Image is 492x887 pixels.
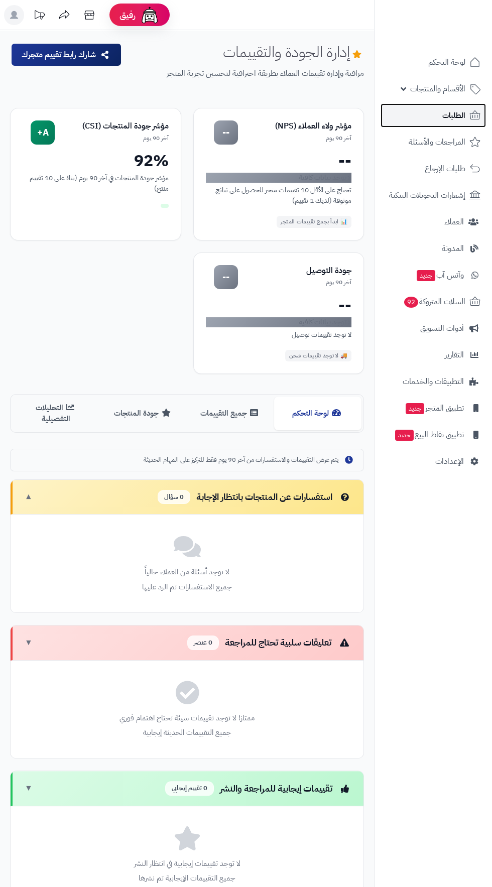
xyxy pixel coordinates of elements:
div: لا توجد بيانات كافية [206,173,352,183]
a: لوحة التحكم [381,50,486,74]
div: آخر 90 يوم [238,134,352,143]
span: 0 سؤال [158,490,190,504]
button: شارك رابط تقييم متجرك [12,44,121,66]
div: 🚚 لا توجد تقييمات شحن [285,350,352,362]
a: السلات المتروكة92 [381,290,486,314]
p: مراقبة وإدارة تقييمات العملاء بطريقة احترافية لتحسين تجربة المتجر [130,68,364,79]
button: لوحة التحكم [274,397,361,430]
img: ai-face.png [140,5,160,25]
span: العملاء [444,215,464,229]
span: الإعدادات [435,454,464,468]
span: ▼ [25,637,33,649]
div: مؤشر جودة المنتجات (CSI) [55,120,169,132]
span: السلات المتروكة [403,295,465,309]
small: جميع التقييمات الحديثة إيجابية [143,727,231,738]
div: لا توجد بيانات كافية [206,317,352,327]
a: العملاء [381,210,486,234]
div: جودة التوصيل [238,265,352,277]
span: ممتاز! لا توجد تقييمات سيئة تحتاج اهتمام فوري [119,713,255,723]
a: الإعدادات [381,449,486,473]
span: 0 عنصر [187,636,219,650]
a: طلبات الإرجاع [381,157,486,181]
a: تطبيق المتجرجديد [381,396,486,420]
div: تحتاج على الأقل 10 تقييمات متجر للحصول على نتائج موثوقة (لديك 1 تقييم) [206,185,352,206]
span: جديد [417,270,435,281]
div: مؤشر ولاء العملاء (NPS) [238,120,352,132]
span: الأقسام والمنتجات [410,82,465,96]
button: جميع التقييمات [187,397,275,430]
a: التطبيقات والخدمات [381,369,486,394]
span: يتم عرض التقييمات والاستفسارات من آخر 90 يوم فقط للتركيز على المهام الحديثة [144,455,338,465]
span: التطبيقات والخدمات [403,374,464,389]
div: آخر 90 يوم [238,278,352,287]
div: -- [214,120,238,145]
a: إشعارات التحويلات البنكية [381,183,486,207]
a: التقارير [381,343,486,367]
span: تطبيق المتجر [405,401,464,415]
button: جودة المنتجات [100,397,187,430]
a: المدونة [381,236,486,261]
span: وآتس آب [416,268,464,282]
div: A+ [31,120,55,145]
span: ▼ [25,783,33,794]
h1: إدارة الجودة والتقييمات [223,44,364,60]
span: تطبيق نقاط البيع [394,428,464,442]
a: وآتس آبجديد [381,263,486,287]
div: -- [214,265,238,289]
span: إشعارات التحويلات البنكية [389,188,465,202]
span: لا توجد تقييمات إيجابية في انتظار النشر [134,858,240,869]
span: التقارير [445,348,464,362]
div: تقييمات إيجابية للمراجعة والنشر [165,781,351,796]
a: تطبيق نقاط البيعجديد [381,423,486,447]
span: رفيق [119,9,136,21]
div: 📊 ابدأ بجمع تقييمات المتجر [277,216,351,228]
span: لا توجد أسئلة من العملاء حالياً [145,567,229,577]
span: أدوات التسويق [420,321,464,335]
div: آخر 90 يوم [55,134,169,143]
span: المدونة [442,241,464,256]
a: الطلبات [381,103,486,128]
div: مؤشر جودة المنتجات في آخر 90 يوم (بناءً على 10 تقييم منتج) [23,173,169,194]
span: 0 تقييم إيجابي [165,781,214,796]
div: لا توجد تقييمات توصيل [206,329,352,340]
a: المراجعات والأسئلة [381,130,486,154]
small: جميع التقييمات الإيجابية تم نشرها [139,873,235,883]
small: جميع الاستفسارات تم الرد عليها [142,582,232,592]
div: 92% [23,153,169,169]
div: استفسارات عن المنتجات بانتظار الإجابة [158,490,351,504]
span: المراجعات والأسئلة [409,135,465,149]
span: طلبات الإرجاع [425,162,465,176]
div: -- [206,297,352,313]
a: أدوات التسويق [381,316,486,340]
button: التحليلات التفصيلية [13,397,100,430]
a: تحديثات المنصة [27,5,52,28]
span: 92 [404,297,418,308]
span: لوحة التحكم [428,55,465,69]
span: الطلبات [442,108,465,122]
span: ▼ [25,491,33,502]
span: جديد [406,403,424,414]
div: -- [206,153,352,169]
span: جديد [395,430,414,441]
div: تعليقات سلبية تحتاج للمراجعة [187,636,351,650]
